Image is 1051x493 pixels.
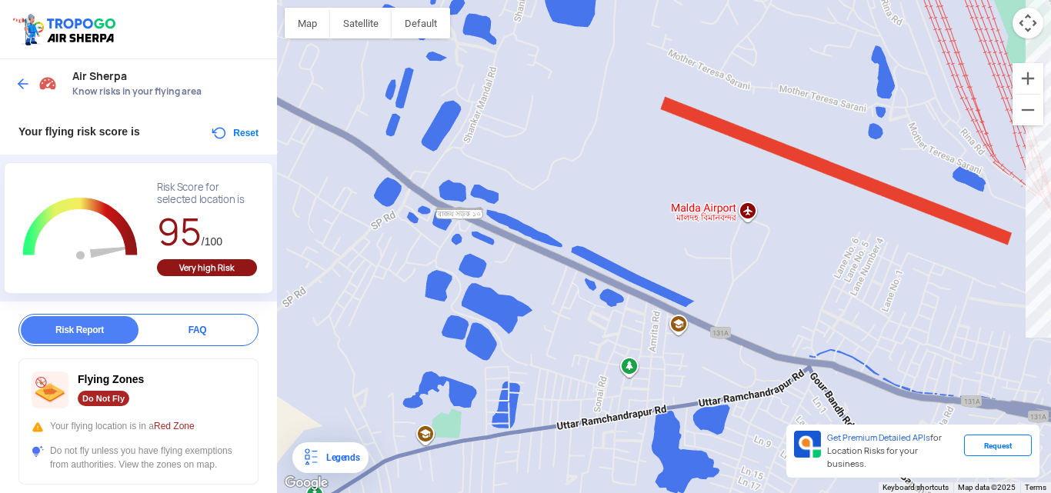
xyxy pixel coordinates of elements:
[302,448,320,467] img: Legends
[154,421,195,431] span: Red Zone
[958,483,1016,491] span: Map data ©2025
[1013,95,1043,125] button: Zoom out
[38,74,57,92] img: Risk Scores
[78,391,129,406] div: Do Not Fly
[1013,8,1043,38] button: Map camera controls
[794,431,821,458] img: Premium APIs
[827,432,930,443] span: Get Premium Detailed APIs
[157,259,257,276] div: Very high Risk
[21,316,138,344] div: Risk Report
[1025,483,1046,491] a: Terms
[157,208,202,256] span: 95
[15,76,31,92] img: ic_arrow_back_blue.svg
[12,12,121,47] img: ic_tgdronemaps.svg
[138,316,256,344] div: FAQ
[32,371,68,408] img: ic_nofly.svg
[964,435,1032,456] div: Request
[281,473,332,493] img: Google
[210,124,259,142] button: Reset
[285,8,330,38] button: Show street map
[281,473,332,493] a: Open this area in Google Maps (opens a new window)
[72,70,262,82] span: Air Sherpa
[16,182,145,278] g: Chart
[157,182,257,206] div: Risk Score for selected location is
[1013,63,1043,94] button: Zoom in
[202,235,222,248] span: /100
[330,8,392,38] button: Show satellite imagery
[32,444,245,471] div: Do not fly unless you have flying exemptions from authorities. View the zones on map.
[320,448,359,467] div: Legends
[821,431,964,471] div: for Location Risks for your business.
[883,482,949,493] button: Keyboard shortcuts
[32,419,245,433] div: Your flying location is in a
[18,125,140,138] span: Your flying risk score is
[78,373,144,385] span: Flying Zones
[72,85,262,98] span: Know risks in your flying area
